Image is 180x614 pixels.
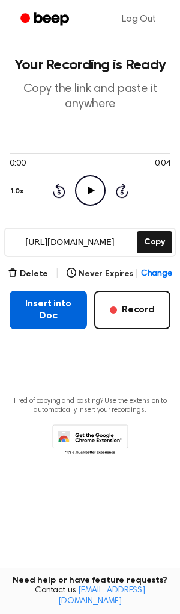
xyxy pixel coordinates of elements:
[12,8,80,31] a: Beep
[10,58,170,72] h1: Your Recording is Ready
[137,231,172,253] button: Copy
[136,268,139,281] span: |
[155,158,170,170] span: 0:04
[10,158,25,170] span: 0:00
[10,181,28,202] button: 1.0x
[110,5,168,34] a: Log Out
[10,82,170,112] p: Copy the link and paste it anywhere
[7,586,173,607] span: Contact us
[94,291,170,329] button: Record
[10,397,170,415] p: Tired of copying and pasting? Use the extension to automatically insert your recordings.
[58,586,145,606] a: [EMAIL_ADDRESS][DOMAIN_NAME]
[8,268,48,281] button: Delete
[67,268,172,281] button: Never Expires|Change
[141,268,172,281] span: Change
[10,291,87,329] button: Insert into Doc
[55,267,59,281] span: |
